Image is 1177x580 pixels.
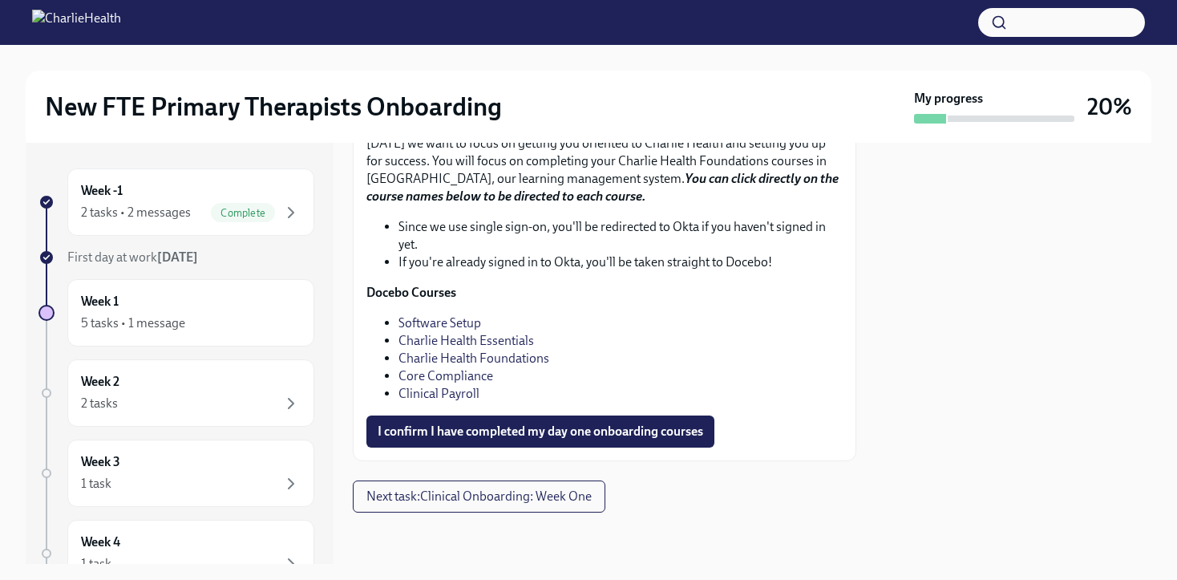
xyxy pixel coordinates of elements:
strong: Docebo Courses [366,285,456,300]
img: CharlieHealth [32,10,121,35]
strong: My progress [914,90,983,107]
span: First day at work [67,249,198,265]
a: Clinical Payroll [398,386,479,401]
h6: Week 4 [81,533,120,551]
a: Week -12 tasks • 2 messagesComplete [38,168,314,236]
a: Week 31 task [38,440,314,507]
h6: Week 3 [81,453,120,471]
p: [DATE] we want to focus on getting you oriented to Charlie Health and setting you up for success.... [366,135,843,205]
a: Week 15 tasks • 1 message [38,279,314,347]
h6: Week 1 [81,293,119,310]
div: 5 tasks • 1 message [81,314,185,332]
h6: Week -1 [81,182,123,200]
h6: Week 2 [81,373,119,391]
span: I confirm I have completed my day one onboarding courses [378,424,703,440]
a: Software Setup [398,315,481,331]
button: Next task:Clinical Onboarding: Week One [353,481,605,513]
a: Week 22 tasks [38,359,314,427]
div: 1 task [81,555,111,573]
strong: You can click directly on the course names below to be directed to each course. [366,171,839,204]
h2: New FTE Primary Therapists Onboarding [45,91,502,123]
li: Since we use single sign-on, you'll be redirected to Okta if you haven't signed in yet. [398,218,843,253]
span: Next task : Clinical Onboarding: Week One [366,489,592,505]
button: I confirm I have completed my day one onboarding courses [366,416,714,448]
div: 2 tasks [81,395,118,412]
div: 1 task [81,475,111,493]
span: Complete [211,207,275,219]
a: Core Compliance [398,368,493,383]
div: 2 tasks • 2 messages [81,204,191,221]
a: First day at work[DATE] [38,249,314,266]
li: If you're already signed in to Okta, you'll be taken straight to Docebo! [398,253,843,271]
a: Charlie Health Essentials [398,333,534,348]
a: Charlie Health Foundations [398,351,549,366]
strong: [DATE] [157,249,198,265]
h3: 20% [1087,92,1132,121]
